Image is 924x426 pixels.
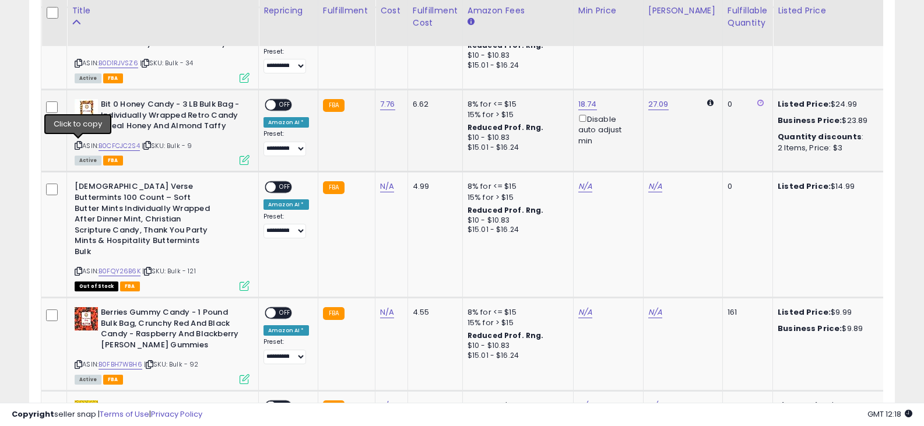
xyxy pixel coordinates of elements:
div: $14.99 [778,181,874,192]
div: 4.55 [413,307,454,318]
div: Repricing [264,5,313,17]
div: ASIN: [75,181,250,290]
b: [DEMOGRAPHIC_DATA] Verse Buttermints 100 Count – Soft Butter Mints Individually Wrapped After Din... [75,181,216,260]
small: FBA [323,307,345,320]
a: N/A [578,307,592,318]
b: Reduced Prof. Rng. [468,205,544,215]
span: FBA [103,73,123,83]
span: 2025-09-16 12:18 GMT [867,409,912,420]
div: Cost [380,5,403,17]
b: Reduced Prof. Rng. [468,330,544,340]
b: Business Price: [778,115,842,126]
b: Bit 0 Honey Candy - 3 LB Bulk Bag - Individually Wrapped Retro Candy - Real Honey And Almond Taffy [101,99,243,135]
div: $23.89 [778,115,874,126]
span: | SKU: Bulk - 92 [144,360,199,369]
img: 51Zlh45aDcL._SL40_.jpg [75,99,98,122]
div: Title [72,5,254,17]
div: Disable auto adjust min [578,112,634,146]
div: Preset: [264,213,309,239]
div: 0 [728,99,764,110]
div: $15.01 - $16.24 [468,351,564,361]
div: Amazon AI * [264,117,309,128]
div: Amazon AI * [264,325,309,336]
a: Privacy Policy [151,409,202,420]
div: $15.01 - $16.24 [468,225,564,235]
div: $15.01 - $16.24 [468,61,564,71]
span: FBA [103,375,123,385]
span: All listings currently available for purchase on Amazon [75,375,101,385]
a: 7.76 [380,98,395,110]
small: FBA [323,99,345,112]
div: $10 - $10.83 [468,133,564,143]
b: Listed Price: [778,307,831,318]
a: 27.09 [648,98,669,110]
strong: Copyright [12,409,54,420]
span: FBA [103,156,123,166]
div: ASIN: [75,99,250,164]
div: 15% for > $15 [468,192,564,203]
img: 61uYTWjC+VL._SL40_.jpg [75,307,98,330]
a: N/A [578,181,592,192]
b: Berries Gummy Candy - 1 Pound Bulk Bag, Crunchy Red And Black Candy - Raspberry And Blackberry [P... [101,307,243,353]
span: All listings currently available for purchase on Amazon [75,156,101,166]
div: $15.01 - $16.24 [468,143,564,153]
span: OFF [276,308,294,318]
div: $10 - $10.83 [468,341,564,351]
div: 8% for <= $15 [468,307,564,318]
div: Preset: [264,130,309,156]
div: $9.89 [778,323,874,334]
a: B0FQY26B6K [99,266,140,276]
div: [PERSON_NAME] [648,5,718,17]
span: All listings currently available for purchase on Amazon [75,73,101,83]
span: | SKU: Bulk - 121 [142,266,196,276]
b: Business Price: [778,323,842,334]
a: N/A [648,181,662,192]
div: ASIN: [75,307,250,383]
a: B0D1RJVSZ6 [99,58,138,68]
b: Listed Price: [778,181,831,192]
div: Amazon AI * [264,199,309,210]
div: 8% for <= $15 [468,181,564,192]
div: 8% for <= $15 [468,99,564,110]
div: : [778,132,874,142]
span: OFF [276,182,294,192]
a: Terms of Use [100,409,149,420]
div: Fulfillable Quantity [728,5,768,29]
div: Listed Price [778,5,879,17]
a: N/A [380,181,394,192]
div: 4.99 [413,181,454,192]
b: Quantity discounts [778,131,862,142]
b: Reduced Prof. Rng. [468,122,544,132]
small: FBA [323,181,345,194]
span: FBA [120,281,140,291]
a: N/A [648,307,662,318]
div: 15% for > $15 [468,318,564,328]
div: Fulfillment [323,5,370,17]
div: Preset: [264,338,309,364]
span: All listings that are currently out of stock and unavailable for purchase on Amazon [75,281,118,291]
a: B0CFCJC2S4 [99,141,140,151]
div: 161 [728,307,764,318]
div: ASIN: [75,17,250,82]
div: Preset: [264,48,309,74]
div: $9.99 [778,307,874,318]
div: $10 - $10.83 [468,51,564,61]
small: Amazon Fees. [468,17,475,27]
div: $10 - $10.83 [468,216,564,226]
span: | SKU: Bulk - 34 [140,58,194,68]
a: 18.74 [578,98,597,110]
div: 15% for > $15 [468,110,564,120]
a: N/A [380,307,394,318]
div: Min Price [578,5,638,17]
div: $24.99 [778,99,874,110]
div: seller snap | | [12,409,202,420]
a: B0FBH7WBH6 [99,360,142,369]
div: 0 [728,181,764,192]
div: 2 Items, Price: $3 [778,143,874,153]
div: 6.62 [413,99,454,110]
b: Listed Price: [778,98,831,110]
div: Fulfillment Cost [413,5,458,29]
span: | SKU: Bulk - 9 [142,141,192,150]
span: OFF [276,100,294,110]
div: Amazon Fees [468,5,568,17]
